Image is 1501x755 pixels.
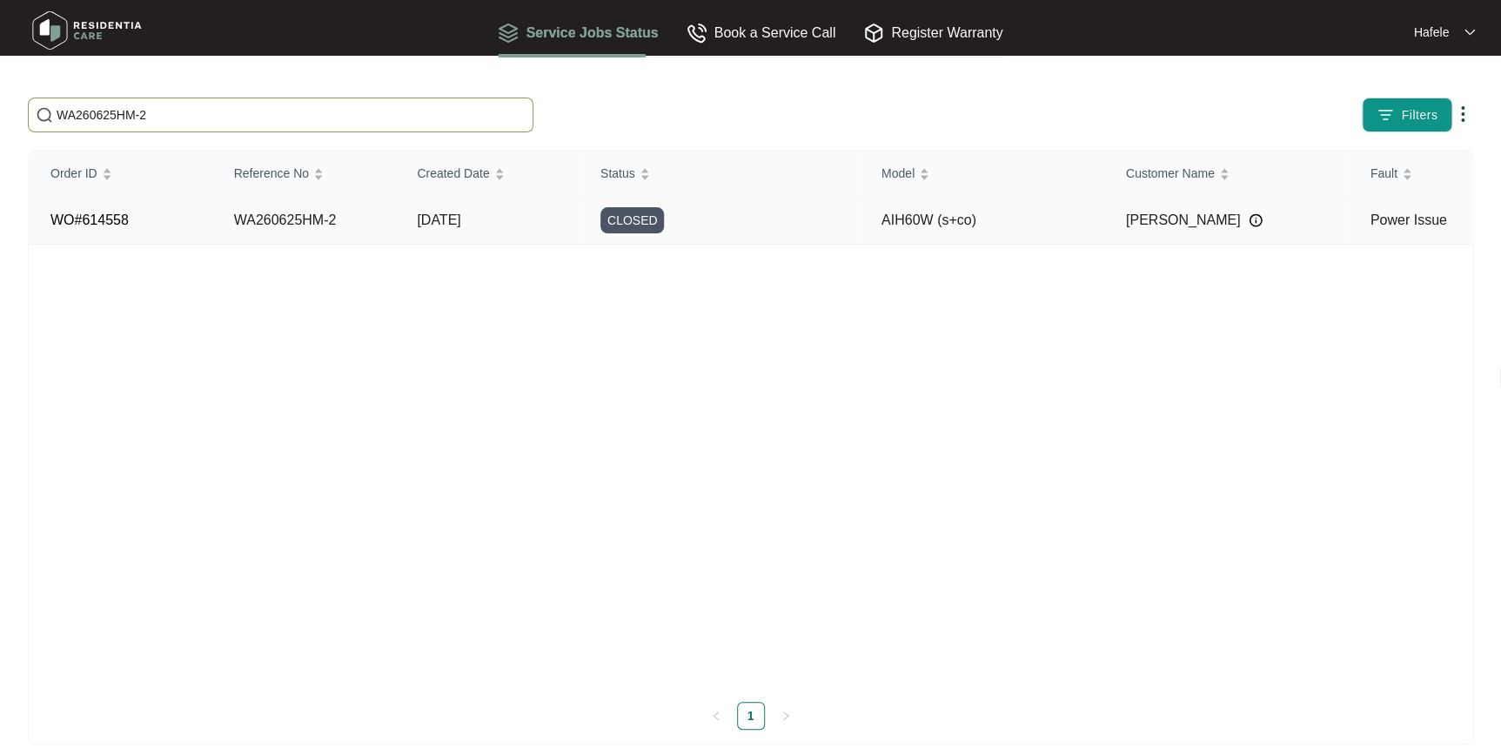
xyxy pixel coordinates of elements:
th: Customer Name [1105,151,1350,197]
button: filter iconFilters [1362,98,1452,132]
span: Filters [1401,106,1437,125]
td: AIH60W (s+co) [861,197,1105,245]
th: Reference No [213,151,397,197]
img: Book a Service Call icon [687,23,707,44]
button: right [772,702,800,730]
li: 1 [737,702,765,730]
span: right [781,711,791,721]
input: Search by Order Id, Assignee Name, Reference No, Customer Name and Model [57,105,526,125]
th: Created Date [396,151,580,197]
th: Model [861,151,1105,197]
th: Fault [1350,151,1471,197]
a: WO#614558 [50,212,129,227]
img: Register Warranty icon [863,23,884,44]
img: Service Jobs Status icon [498,23,519,44]
img: Info icon [1249,213,1263,227]
span: Reference No [234,164,309,183]
span: left [711,711,721,721]
span: Status [600,164,635,183]
button: left [702,702,730,730]
td: WA260625HM-2 [213,197,397,245]
span: Order ID [50,164,97,183]
img: residentia care logo [26,4,148,57]
span: CLOSED [600,207,665,233]
div: Book a Service Call [687,22,836,44]
li: Previous Page [702,702,730,730]
td: Power Issue [1350,197,1471,245]
th: Order ID [30,151,213,197]
p: Hafele [1414,24,1449,41]
span: [DATE] [417,212,460,227]
span: [PERSON_NAME] [1126,210,1241,231]
span: Customer Name [1126,164,1215,183]
img: filter icon [1377,106,1394,124]
span: Model [881,164,915,183]
div: Register Warranty [863,22,1002,44]
th: Status [580,151,861,197]
div: Service Jobs Status [498,22,658,44]
a: 1 [738,703,764,729]
img: dropdown arrow [1452,104,1473,125]
img: search-icon [36,106,53,124]
img: dropdown arrow [1464,28,1475,37]
li: Next Page [772,702,800,730]
span: Fault [1370,164,1397,183]
span: Created Date [417,164,489,183]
